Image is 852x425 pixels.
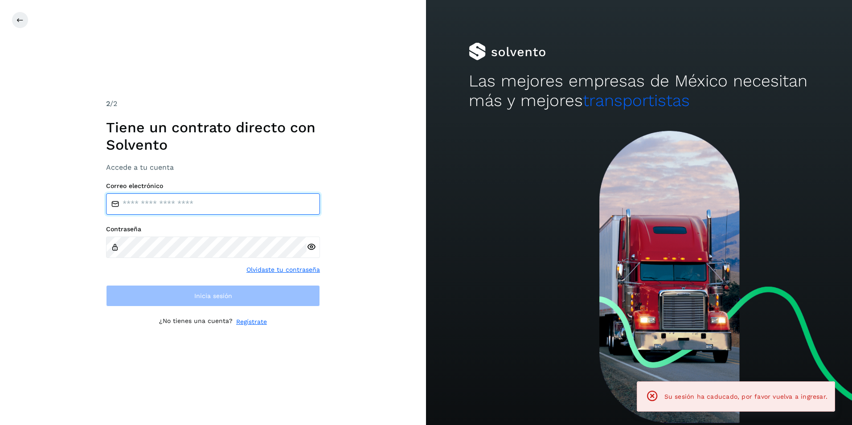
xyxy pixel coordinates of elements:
span: transportistas [583,91,690,110]
span: Inicia sesión [194,293,232,299]
h3: Accede a tu cuenta [106,163,320,172]
a: Olvidaste tu contraseña [246,265,320,274]
span: 2 [106,99,110,108]
p: ¿No tienes una cuenta? [159,317,233,327]
h1: Tiene un contrato directo con Solvento [106,119,320,153]
label: Contraseña [106,225,320,233]
button: Inicia sesión [106,285,320,306]
div: /2 [106,98,320,109]
label: Correo electrónico [106,182,320,190]
span: Su sesión ha caducado, por favor vuelva a ingresar. [664,393,827,400]
h2: Las mejores empresas de México necesitan más y mejores [469,71,810,111]
a: Regístrate [236,317,267,327]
